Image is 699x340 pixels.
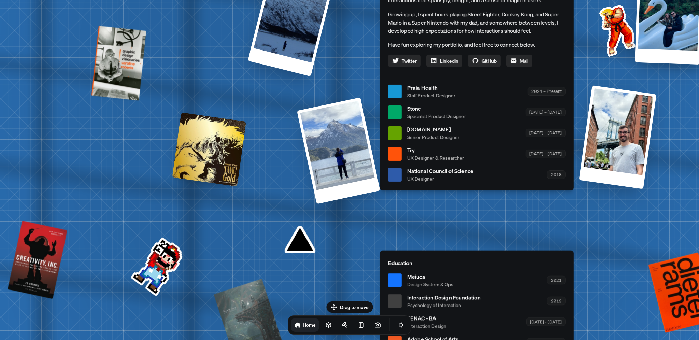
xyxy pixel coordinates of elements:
[407,272,453,281] span: Meiuca
[482,57,497,64] span: GitHub
[407,281,453,288] span: Design System & Ops
[440,57,458,64] span: Linkedin
[426,55,462,67] a: Linkedin
[520,57,528,64] span: Mail
[395,318,408,332] button: Toggle Theme
[526,108,566,116] div: [DATE] – [DATE]
[407,92,455,99] span: Staff Product Designer
[388,55,421,67] a: Twitter
[547,170,566,179] div: 2018
[388,10,566,35] p: Growing up, I spent hours playing Street Fighter, Donkey Kong, and Super Mario in a Super Nintend...
[407,146,464,154] span: Try
[526,150,566,158] div: [DATE] – [DATE]
[402,57,417,64] span: Twitter
[407,125,459,133] span: [DOMAIN_NAME]
[506,55,532,67] a: Mail
[303,322,316,328] h1: Home
[528,87,566,96] div: 2024 – Present
[388,40,566,49] p: Have fun exploring my portfolio, and feel free to connect below.
[388,259,566,267] p: Education
[407,293,481,301] span: Interaction Design Foundation
[407,84,455,92] span: Praia Health
[407,154,464,161] span: UX Designer & Researcher
[526,129,566,137] div: [DATE] – [DATE]
[407,322,446,329] span: Interaction Design
[291,318,319,332] a: Home
[407,314,446,322] span: SENAC - BA
[407,301,481,309] span: Psychology of Interaction
[547,297,566,305] div: 2019
[407,104,466,113] span: Stone
[468,55,501,67] a: GitHub
[547,276,566,284] div: 2021
[407,175,473,182] span: UX Designer
[526,317,566,326] div: [DATE] - [DATE]
[407,167,473,175] span: National Council of Science
[407,133,459,141] span: Senior Product Designer
[407,113,466,120] span: Specialist Product Designer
